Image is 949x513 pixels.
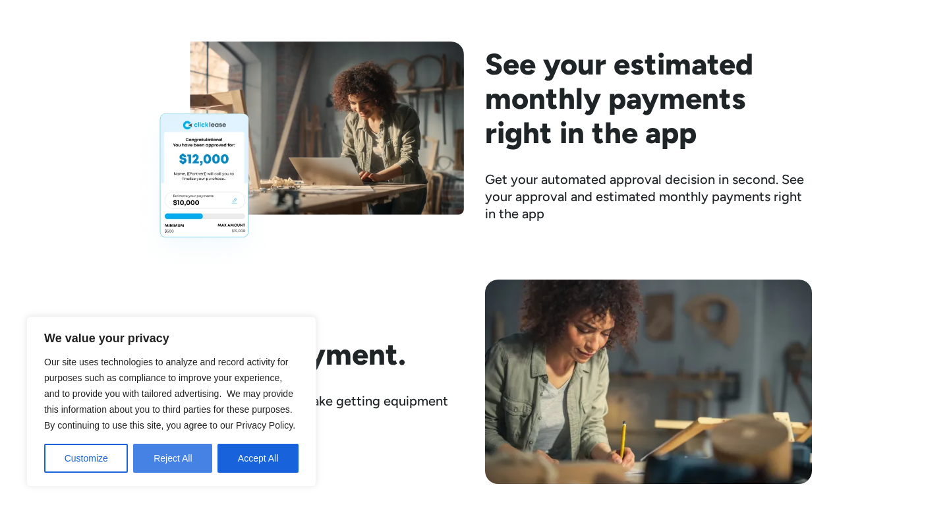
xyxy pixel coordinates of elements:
h2: See your estimated monthly payments right in the app [485,47,812,150]
button: Customize [44,444,128,473]
div: Get your automated approval decision in second. See your approval and estimated monthly payments ... [485,171,812,222]
span: Our site uses technologies to analyze and record activity for purposes such as compliance to impr... [44,357,295,431]
div: We value your privacy [26,317,316,487]
button: Reject All [133,444,212,473]
img: Woman holding a yellow pencil working at an art desk [485,280,812,484]
p: We value your privacy [44,330,299,346]
button: Accept All [217,444,299,473]
img: woodworker looking at her laptop [137,42,464,270]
